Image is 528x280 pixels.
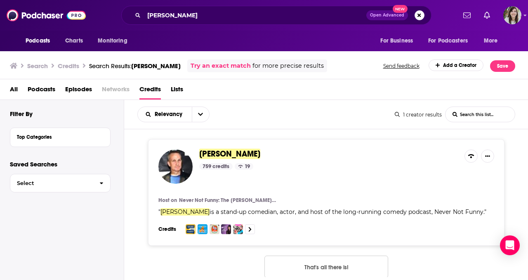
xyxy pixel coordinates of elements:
[20,33,61,49] button: open menu
[478,33,508,49] button: open menu
[460,8,474,22] a: Show notifications dropdown
[158,149,193,184] img: Jimmy Pardo
[233,224,243,234] img: The Big Flop
[155,112,185,117] span: Relevancy
[179,197,276,204] a: Never Not Funny: The Jimmy Pardo Podcast
[65,35,83,47] span: Charts
[158,208,486,216] span: " "
[428,35,468,47] span: For Podcasters
[210,224,219,234] img: The Three Questions with Andy Richter
[138,112,192,117] button: open menu
[7,7,86,23] img: Podchaser - Follow, Share and Rate Podcasts
[171,83,183,100] a: Lists
[92,33,138,49] button: open menu
[89,62,181,70] a: Search Results:[PERSON_NAME]
[10,83,18,100] a: All
[89,62,181,70] div: Search Results:
[198,224,207,234] img: Comedy Bang Bang: The Podcast
[102,83,130,100] span: Networks
[131,62,181,70] span: [PERSON_NAME]
[370,13,404,17] span: Open Advanced
[210,208,484,216] span: is a stand-up comedian, actor, and host of the long-running comedy podcast, Never Not Funny.
[98,35,127,47] span: Monitoring
[380,35,413,47] span: For Business
[158,226,179,233] h3: Credits
[144,9,366,22] input: Search podcasts, credits, & more...
[366,10,408,20] button: Open AdvancedNew
[503,6,521,24] button: Show profile menu
[10,110,33,118] h2: Filter By
[160,208,210,216] span: [PERSON_NAME]
[17,131,104,142] button: Top Categories
[481,8,493,22] a: Show notifications dropdown
[395,112,442,118] div: 1 creator results
[179,197,276,204] h4: Never Not Funny: The [PERSON_NAME]…
[137,107,210,122] h2: Choose List sort
[65,83,92,100] a: Episodes
[58,62,79,70] h3: Credits
[503,6,521,24] span: Logged in as devinandrade
[484,35,498,47] span: More
[186,224,196,234] img: Never Not Funny: The Jimmy Pardo Podcast
[490,60,515,72] button: Save
[375,33,423,49] button: open menu
[139,83,161,100] a: Credits
[26,35,50,47] span: Podcasts
[500,235,520,255] div: Open Intercom Messenger
[252,61,324,71] span: for more precise results
[192,107,209,122] button: open menu
[10,160,111,168] p: Saved Searches
[221,224,231,234] img: Alison Rosen Is Your New Best Friend
[264,256,388,278] button: Nothing here.
[199,149,260,159] span: [PERSON_NAME]
[199,149,260,159] a: [PERSON_NAME]
[158,197,177,204] h4: Host on
[27,62,48,70] h3: Search
[429,59,484,71] a: Add a Creator
[60,33,88,49] a: Charts
[235,163,253,170] div: 19
[503,6,521,24] img: User Profile
[121,6,431,25] div: Search podcasts, credits, & more...
[10,174,111,192] button: Select
[10,180,93,186] span: Select
[423,33,480,49] button: open menu
[381,59,422,72] button: Send feedback
[199,163,233,170] div: 759 credits
[17,134,98,140] div: Top Categories
[393,5,408,13] span: New
[191,61,251,71] a: Try an exact match
[28,83,55,100] a: Podcasts
[481,149,494,163] button: Show More Button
